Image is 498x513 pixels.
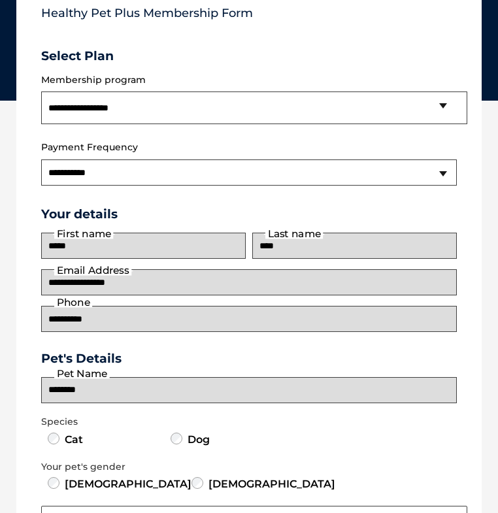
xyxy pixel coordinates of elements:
label: Phone [54,297,92,307]
h3: Select Plan [41,49,457,64]
h3: Your details [41,207,457,222]
label: Payment Frequency [41,142,138,153]
label: Last name [265,229,323,239]
legend: Your pet's gender [41,461,457,472]
label: Membership program [41,74,457,86]
h3: Pet's Details [36,352,462,367]
label: First name [54,229,113,239]
legend: Species [41,416,457,427]
label: Email Address [54,265,131,275]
